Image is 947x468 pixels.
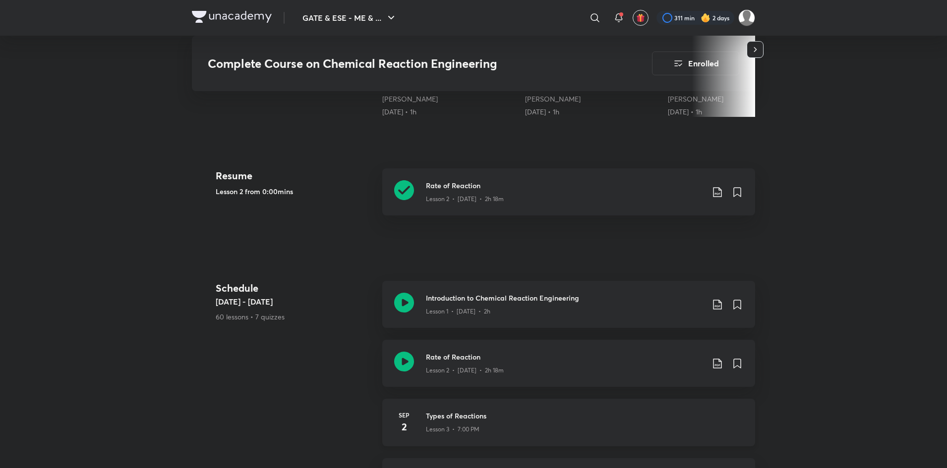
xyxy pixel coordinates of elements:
a: [PERSON_NAME] [382,94,438,104]
a: [PERSON_NAME] [668,94,723,104]
p: Lesson 3 • 7:00 PM [426,425,479,434]
img: streak [701,13,710,23]
p: Lesson 1 • [DATE] • 2h [426,307,490,316]
div: Devendra Poonia [382,94,517,104]
div: 25th May • 1h [668,107,803,117]
h4: Schedule [216,281,374,296]
button: avatar [633,10,649,26]
h3: Introduction to Chemical Reaction Engineering [426,293,704,303]
h6: Sep [394,411,414,419]
button: GATE & ESE - ME & ... [296,8,403,28]
div: 24th May • 1h [525,107,660,117]
h3: Complete Course on Chemical Reaction Engineering [208,56,596,71]
h4: 2 [394,419,414,434]
h3: Rate of Reaction [426,180,704,191]
div: Devendra Poonia [525,94,660,104]
a: Company Logo [192,11,272,25]
img: Prakhar Mishra [738,9,755,26]
a: Rate of ReactionLesson 2 • [DATE] • 2h 18m [382,168,755,227]
h3: Rate of Reaction [426,352,704,362]
a: Sep2Types of ReactionsLesson 3 • 7:00 PM [382,399,755,458]
img: Company Logo [192,11,272,23]
div: Devendra Poonia [668,94,803,104]
p: Lesson 2 • [DATE] • 2h 18m [426,366,504,375]
a: Rate of ReactionLesson 2 • [DATE] • 2h 18m [382,340,755,399]
img: avatar [636,13,645,22]
h4: Resume [216,168,374,183]
h5: [DATE] - [DATE] [216,296,374,308]
p: 60 lessons • 7 quizzes [216,312,374,322]
h3: Types of Reactions [426,411,743,421]
div: 23rd May • 1h [382,107,517,117]
a: [PERSON_NAME] [525,94,581,104]
a: Introduction to Chemical Reaction EngineeringLesson 1 • [DATE] • 2h [382,281,755,340]
p: Lesson 2 • [DATE] • 2h 18m [426,195,504,204]
button: Enrolled [652,52,739,75]
h5: Lesson 2 from 0:00mins [216,186,374,197]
